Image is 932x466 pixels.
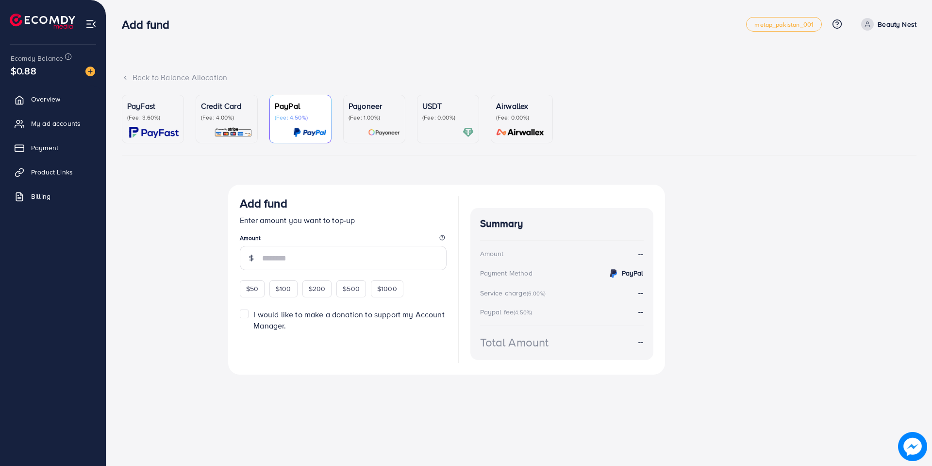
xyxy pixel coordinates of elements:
strong: -- [638,306,643,317]
p: PayPal [275,100,326,112]
small: (4.50%) [514,309,532,316]
span: My ad accounts [31,119,81,128]
span: $0.88 [11,64,36,78]
a: Payment [7,138,99,157]
p: Payoneer [349,100,400,112]
div: Back to Balance Allocation [122,72,916,83]
p: USDT [422,100,474,112]
p: (Fee: 0.00%) [496,114,548,121]
span: $100 [276,284,291,293]
strong: -- [638,248,643,259]
div: Paypal fee [480,307,535,317]
span: $50 [246,284,258,293]
span: Billing [31,191,50,201]
div: Total Amount [480,334,549,351]
span: $200 [309,284,326,293]
div: Service charge [480,288,549,298]
img: credit [608,268,619,279]
legend: Amount [240,234,447,246]
a: Product Links [7,162,99,182]
span: Overview [31,94,60,104]
a: Billing [7,187,99,206]
p: (Fee: 0.00%) [422,114,474,121]
span: Payment [31,143,58,153]
a: metap_pakistan_001 [746,17,822,32]
img: card [214,127,252,138]
img: image [85,67,95,76]
div: Payment Method [480,268,533,278]
a: Beauty Nest [857,18,916,31]
img: card [463,127,474,138]
img: card [493,127,548,138]
strong: PayPal [622,268,644,278]
img: card [293,127,326,138]
strong: -- [638,336,643,347]
img: card [129,127,179,138]
p: (Fee: 4.00%) [201,114,252,121]
h3: Add fund [122,17,177,32]
h3: Add fund [240,196,287,210]
img: card [368,127,400,138]
span: Product Links [31,167,73,177]
p: (Fee: 4.50%) [275,114,326,121]
span: I would like to make a donation to support my Account Manager. [253,309,444,331]
span: Ecomdy Balance [11,53,63,63]
small: (6.00%) [527,290,546,297]
div: Amount [480,249,504,259]
h4: Summary [480,218,644,230]
p: PayFast [127,100,179,112]
span: $500 [343,284,360,293]
img: image [899,432,927,461]
span: metap_pakistan_001 [754,21,814,28]
img: logo [10,14,75,29]
span: $1000 [377,284,397,293]
p: (Fee: 3.60%) [127,114,179,121]
p: (Fee: 1.00%) [349,114,400,121]
a: My ad accounts [7,114,99,133]
p: Enter amount you want to top-up [240,214,447,226]
strong: -- [638,287,643,298]
img: menu [85,18,97,30]
a: Overview [7,89,99,109]
p: Airwallex [496,100,548,112]
p: Beauty Nest [878,18,916,30]
p: Credit Card [201,100,252,112]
